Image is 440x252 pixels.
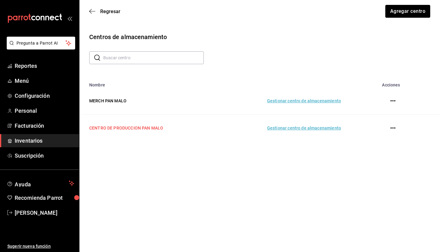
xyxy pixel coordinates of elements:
td: CENTRO DE PRODUCCION PAN MALO [79,115,216,142]
span: Pregunta a Parrot AI [16,40,66,46]
button: Pregunta a Parrot AI [7,37,75,49]
span: Configuración [15,92,74,100]
span: Sugerir nueva función [7,243,74,250]
input: Buscar centro [103,52,204,64]
div: Centros de almacenamiento [89,32,167,42]
th: Acciones [348,79,440,87]
span: Facturación [15,122,74,130]
th: Nombre [79,79,216,87]
button: Regresar [89,9,120,14]
span: Reportes [15,62,74,70]
span: Recomienda Parrot [15,194,74,202]
td: Gestionar centro de almacenamiento [216,115,348,142]
button: Agregar centro [385,5,430,18]
button: open_drawer_menu [67,16,72,21]
span: Suscripción [15,152,74,160]
span: Menú [15,77,74,85]
span: Ayuda [15,180,66,187]
td: Gestionar centro de almacenamiento [216,87,348,115]
span: Regresar [100,9,120,14]
span: Inventarios [15,137,74,145]
a: Pregunta a Parrot AI [4,44,75,51]
td: MERCH PAN MALO [79,87,216,115]
span: Personal [15,107,74,115]
span: [PERSON_NAME] [15,209,74,217]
